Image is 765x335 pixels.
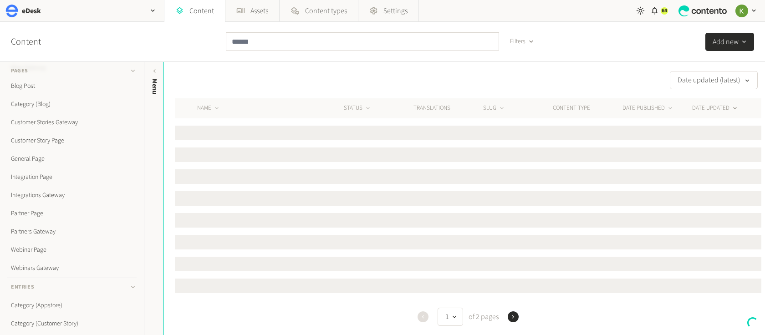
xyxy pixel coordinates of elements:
h2: Content [11,35,62,49]
span: Settings [383,5,408,16]
a: Category (Customer Story) [7,315,137,333]
span: Menu [150,79,159,94]
button: Date updated (latest) [670,71,758,89]
th: CONTENT TYPE [552,98,622,118]
a: Partners Gateway [7,223,137,241]
button: Add new [705,33,754,51]
button: 1 [438,308,463,326]
span: Entries [11,283,34,291]
h2: eDesk [22,5,41,16]
a: Integration Page [7,168,137,186]
a: Customer Stories Gateway [7,113,137,132]
a: Customer Story Page [7,132,137,150]
span: 64 [662,7,667,15]
span: of 2 pages [467,311,499,322]
a: Category (Blog) [7,95,137,113]
a: Partner Page [7,204,137,223]
span: Pages [11,67,28,75]
span: Content types [305,5,347,16]
button: DATE UPDATED [692,104,739,113]
img: eDesk [5,5,18,17]
a: Webinar Page [7,241,137,259]
button: SLUG [483,104,505,113]
button: DATE PUBLISHED [622,104,674,113]
a: Category (Appstore) [7,296,137,315]
button: STATUS [344,104,372,113]
button: NAME [197,104,220,113]
button: Filters [503,32,541,51]
a: General Page [7,150,137,168]
span: Filters [510,37,525,46]
a: Webinars Gateway [7,259,137,277]
th: Translations [413,98,483,118]
img: Keelin Terry [735,5,748,17]
a: Blog Post [7,77,137,95]
a: Integrations Gateway [7,186,137,204]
